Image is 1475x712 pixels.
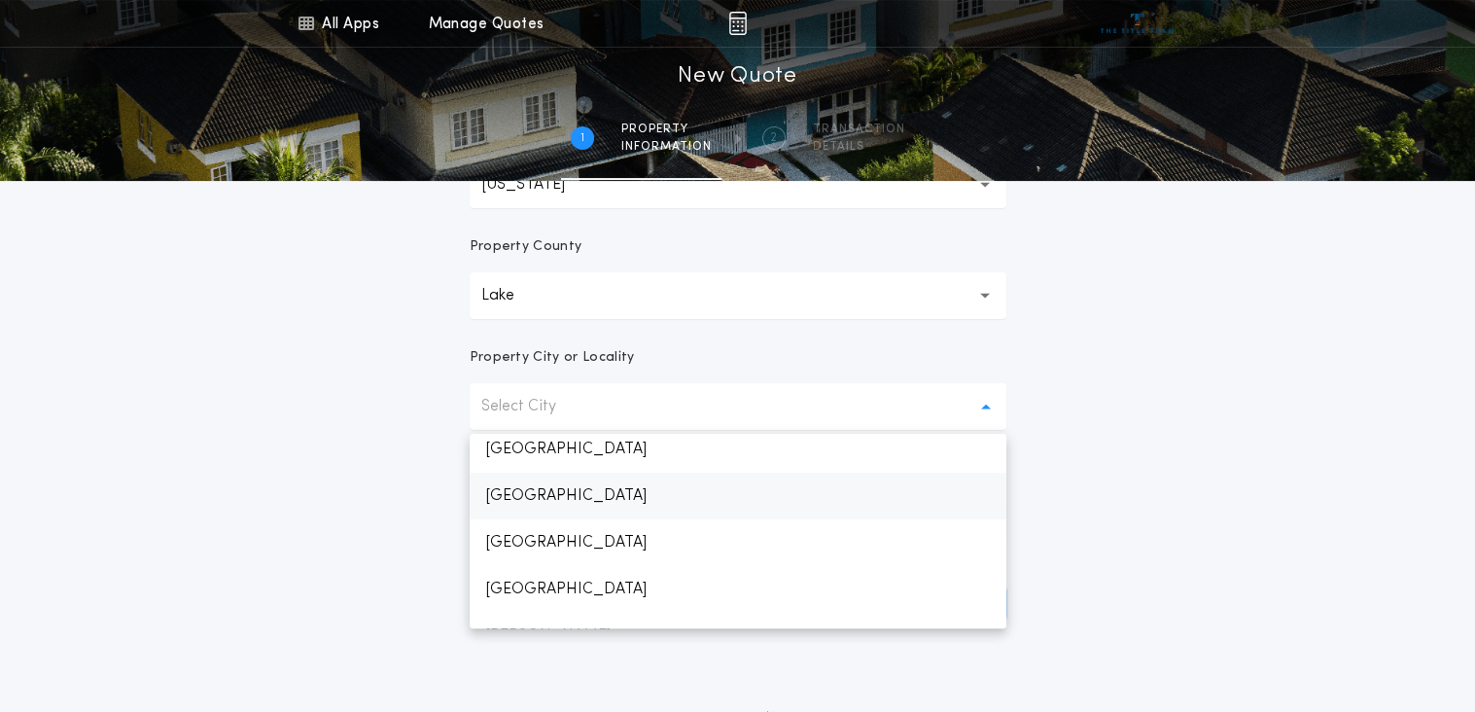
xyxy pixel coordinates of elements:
[678,61,796,92] h1: New Quote
[470,473,1006,519] p: [GEOGRAPHIC_DATA]
[481,173,596,196] p: [US_STATE]
[470,566,1006,613] p: [GEOGRAPHIC_DATA]
[470,426,1006,473] p: [GEOGRAPHIC_DATA]
[470,519,1006,566] p: [GEOGRAPHIC_DATA]
[470,237,582,257] p: Property County
[470,434,1006,628] ul: Select City
[621,139,712,155] span: information
[1101,14,1174,33] img: vs-icon
[470,272,1006,319] button: Lake
[770,130,777,146] h2: 2
[481,284,545,307] p: Lake
[470,161,1006,208] button: [US_STATE]
[481,395,587,418] p: Select City
[580,130,584,146] h2: 1
[470,383,1006,430] button: Select City
[813,139,905,155] span: details
[621,122,712,137] span: Property
[728,12,747,35] img: img
[813,122,905,137] span: Transaction
[470,348,635,368] p: Property City or Locality
[470,613,1006,659] p: [PERSON_NAME]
